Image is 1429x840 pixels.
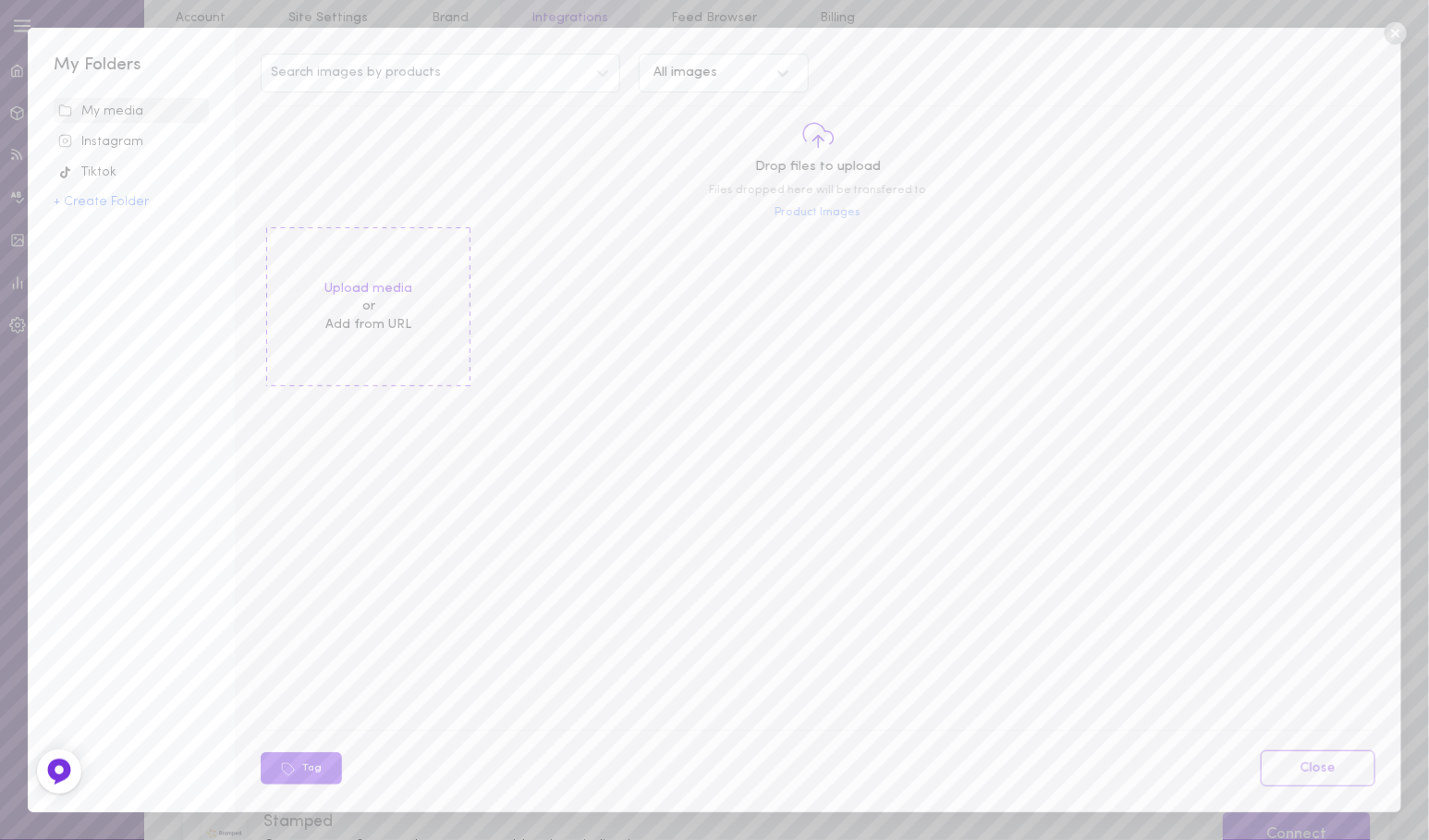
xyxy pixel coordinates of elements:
span: Search images by products [271,67,441,79]
span: Add from URL [325,318,411,332]
span: Files dropped here will be transfered to [710,185,927,196]
div: Instagram [58,133,204,152]
span: Drop files to upload [755,158,881,177]
button: + Create Folder [54,196,149,209]
a: Close [1261,750,1375,786]
div: My media [58,103,204,121]
div: Search images by productsAll imagesDrop files to uploadFiles dropped here will be transfered toPr... [235,28,1400,811]
img: Feedback Button [45,758,73,785]
button: Tag [261,752,342,785]
div: Tiktok [58,164,204,182]
label: Upload media [324,280,412,298]
span: Product Images [776,205,861,221]
span: or [324,298,412,316]
div: All images [653,67,717,79]
span: My Folders [54,56,141,74]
